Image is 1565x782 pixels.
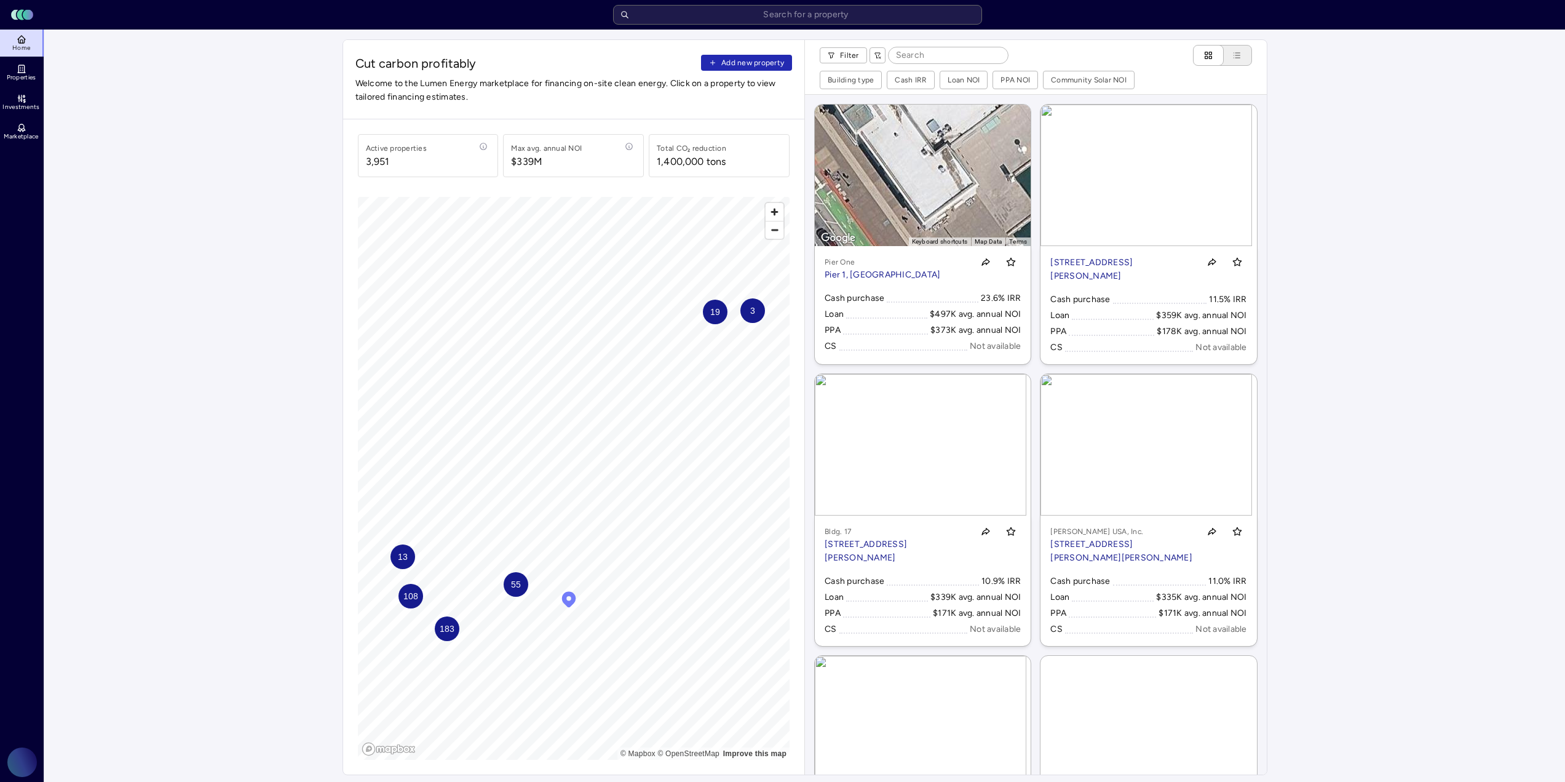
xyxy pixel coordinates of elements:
p: Bldg. 17 [825,525,968,538]
div: Map marker [435,616,459,641]
span: Investments [2,103,39,111]
a: MapPier OnePier 1, [GEOGRAPHIC_DATA]Toggle favoriteCash purchase23.6% IRRLoan$497K avg. annual NO... [815,105,1031,364]
div: Community Solar NOI [1051,74,1127,86]
div: 23.6% IRR [981,292,1021,305]
span: Cut carbon profitably [355,55,697,72]
span: Properties [7,74,36,81]
canvas: Map [358,197,790,760]
div: PPA [825,607,841,620]
p: [STREET_ADDRESS][PERSON_NAME] [825,538,968,565]
div: Cash IRR [895,74,927,86]
span: Marketplace [4,133,38,140]
input: Search for a property [613,5,982,25]
a: [STREET_ADDRESS][PERSON_NAME]Toggle favoriteCash purchase11.5% IRRLoan$359K avg. annual NOIPPA$17... [1040,105,1256,364]
div: PPA [1050,607,1066,620]
span: 3 [750,304,755,317]
div: Building type [828,74,874,86]
div: $497K avg. annual NOI [930,308,1021,321]
div: $171K avg. annual NOI [1159,607,1246,620]
div: 10.9% IRR [981,575,1021,588]
button: Add new property [701,55,792,71]
div: Cash purchase [825,575,884,588]
span: 183 [439,622,454,636]
div: Map marker [504,572,528,597]
span: $339M [511,154,582,169]
p: Pier 1, [GEOGRAPHIC_DATA] [825,268,940,282]
p: [STREET_ADDRESS][PERSON_NAME] [1050,256,1194,283]
button: Cards view [1193,45,1224,66]
span: Add new property [721,57,784,69]
p: [PERSON_NAME] USA, Inc. [1050,525,1194,538]
div: 11.0% IRR [1208,575,1246,588]
div: Not available [970,340,1021,353]
div: PPA NOI [1000,74,1030,86]
p: Pier One [825,256,940,268]
button: Zoom out [766,221,783,239]
a: Map feedback [723,749,786,758]
div: Loan [825,591,844,604]
a: [PERSON_NAME] USA, Inc.[STREET_ADDRESS][PERSON_NAME][PERSON_NAME]Toggle favoriteCash purchase11.0... [1040,374,1256,646]
p: [STREET_ADDRESS][PERSON_NAME][PERSON_NAME] [1050,538,1194,565]
a: Mapbox [620,749,656,758]
div: 1,400,000 tons [657,154,726,169]
div: Not available [970,623,1021,636]
a: Bldg. 17[STREET_ADDRESS][PERSON_NAME]Toggle favoriteCash purchase10.9% IRRLoan$339K avg. annual N... [815,374,1031,646]
button: Building type [820,71,881,89]
span: 13 [397,550,407,564]
div: Not available [1195,623,1246,636]
div: CS [825,340,837,353]
span: Filter [840,49,859,62]
button: Loan NOI [940,71,987,89]
input: Search [889,47,1008,63]
span: 55 [510,578,520,591]
div: Loan [825,308,844,321]
div: Map marker [398,584,423,608]
span: 19 [710,305,719,319]
button: Community Solar NOI [1044,71,1134,89]
a: Mapbox logo [362,742,416,756]
div: PPA [825,324,841,337]
div: $178K avg. annual NOI [1157,325,1246,338]
button: PPA NOI [993,71,1037,89]
div: $335K avg. annual NOI [1156,591,1246,604]
div: CS [1050,623,1063,636]
div: $359K avg. annual NOI [1156,309,1246,322]
div: PPA [1050,325,1066,338]
div: Map marker [703,300,727,324]
div: Active properties [366,142,427,154]
div: Cash purchase [825,292,884,305]
div: Cash purchase [1050,293,1110,306]
div: $339K avg. annual NOI [930,591,1021,604]
button: Filter [820,47,867,63]
div: Total CO₂ reduction [657,142,726,154]
div: Map marker [390,545,415,569]
a: OpenStreetMap [657,749,719,758]
button: Toggle favorite [1001,252,1021,272]
span: 3,951 [366,154,427,169]
span: Home [12,44,30,52]
div: Max avg. annual NOI [511,142,582,154]
button: Cash IRR [887,71,934,89]
div: Loan NOI [948,74,980,86]
div: $171K avg. annual NOI [933,607,1021,620]
button: Zoom in [766,203,783,221]
button: Toggle favorite [1227,252,1247,272]
button: List view [1211,45,1252,66]
button: Toggle favorite [1227,522,1247,541]
div: Cash purchase [1050,575,1110,588]
div: Map marker [560,590,578,612]
div: Map marker [740,298,765,323]
button: Toggle favorite [1001,522,1021,541]
div: $373K avg. annual NOI [930,324,1021,337]
span: Welcome to the Lumen Energy marketplace for financing on-site clean energy. Click on a property t... [355,77,793,104]
div: Loan [1050,309,1069,322]
div: 11.5% IRR [1209,293,1246,306]
div: Loan [1050,591,1069,604]
div: Not available [1195,341,1246,354]
span: 108 [403,589,418,603]
div: CS [825,623,837,636]
div: CS [1050,341,1063,354]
